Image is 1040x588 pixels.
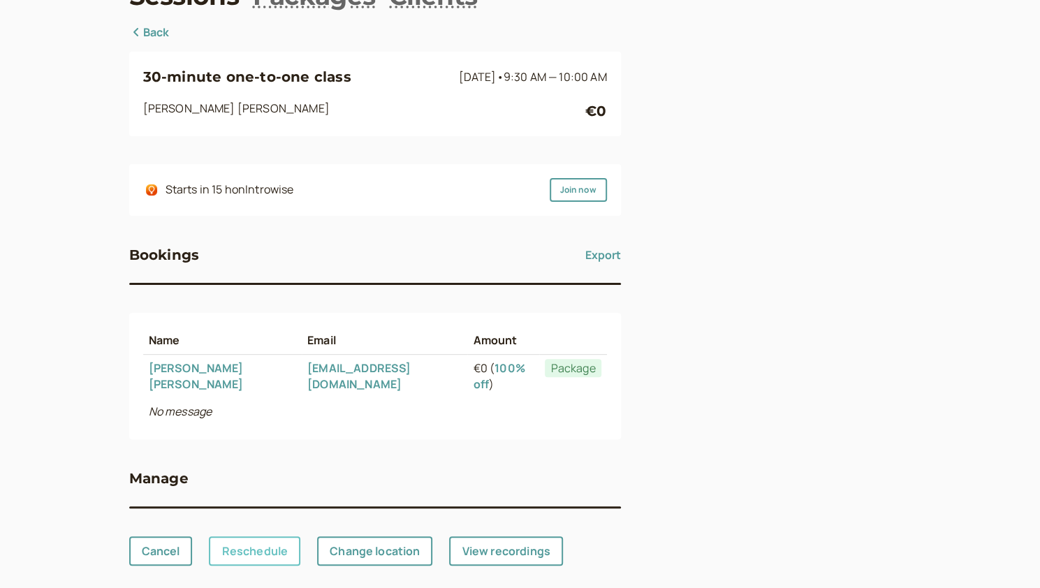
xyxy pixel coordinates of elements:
[129,244,200,266] h3: Bookings
[143,100,586,122] div: [PERSON_NAME] [PERSON_NAME]
[149,360,244,392] a: [PERSON_NAME] [PERSON_NAME]
[585,244,621,266] button: Export
[449,536,562,566] a: View recordings
[467,327,539,354] th: Amount
[302,327,468,354] th: Email
[504,69,607,84] span: 9:30 AM — 10:00 AM
[129,467,189,490] h3: Manage
[209,536,300,566] a: Reschedule
[585,100,606,122] div: €0
[545,359,601,377] span: Package
[143,327,302,354] th: Name
[245,182,293,197] span: Introwise
[550,178,607,202] a: Join now
[317,536,432,566] a: Change location
[307,360,411,392] a: [EMAIL_ADDRESS][DOMAIN_NAME]
[166,181,294,199] div: Starts in 15 h on
[458,69,606,84] span: [DATE]
[467,355,539,398] td: €0 ( )
[129,536,193,566] a: Cancel
[129,24,170,42] a: Back
[149,404,212,419] i: No message
[496,69,503,84] span: •
[970,521,1040,588] iframe: Chat Widget
[143,66,453,88] h3: 30-minute one-to-one class
[146,184,157,196] img: integrations-introwise-icon.png
[473,360,525,392] a: 100% off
